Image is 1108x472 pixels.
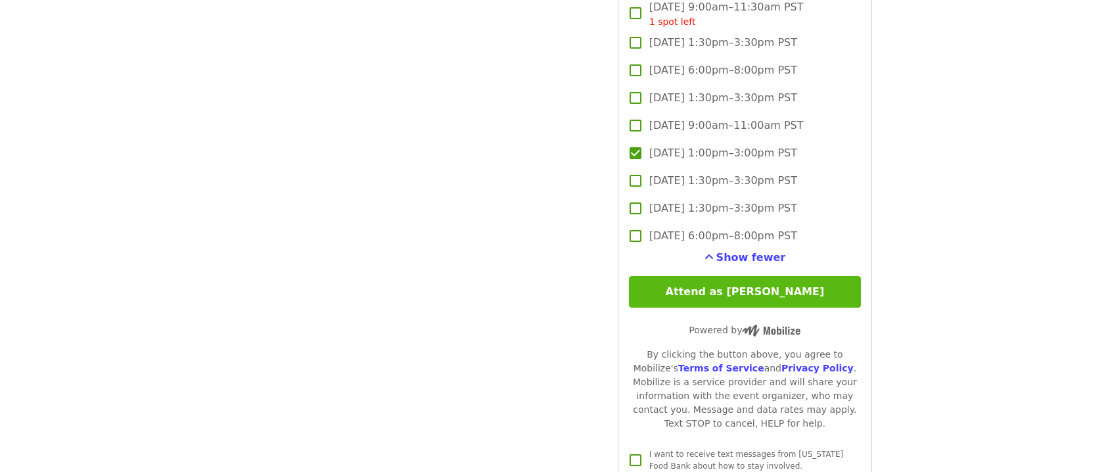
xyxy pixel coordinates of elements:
[649,145,797,161] span: [DATE] 1:00pm–3:00pm PST
[649,90,797,106] span: [DATE] 1:30pm–3:30pm PST
[649,16,696,27] span: 1 spot left
[649,62,797,78] span: [DATE] 6:00pm–8:00pm PST
[649,173,797,189] span: [DATE] 1:30pm–3:30pm PST
[716,251,786,264] span: Show fewer
[649,228,797,244] span: [DATE] 6:00pm–8:00pm PST
[678,363,764,373] a: Terms of Service
[781,363,854,373] a: Privacy Policy
[704,250,786,266] button: See more timeslots
[649,201,797,216] span: [DATE] 1:30pm–3:30pm PST
[649,35,797,51] span: [DATE] 1:30pm–3:30pm PST
[649,450,843,471] span: I want to receive text messages from [US_STATE] Food Bank about how to stay involved.
[649,118,804,133] span: [DATE] 9:00am–11:00am PST
[629,348,861,431] div: By clicking the button above, you agree to Mobilize's and . Mobilize is a service provider and wi...
[629,276,861,308] button: Attend as [PERSON_NAME]
[742,325,800,337] img: Powered by Mobilize
[689,325,800,335] span: Powered by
